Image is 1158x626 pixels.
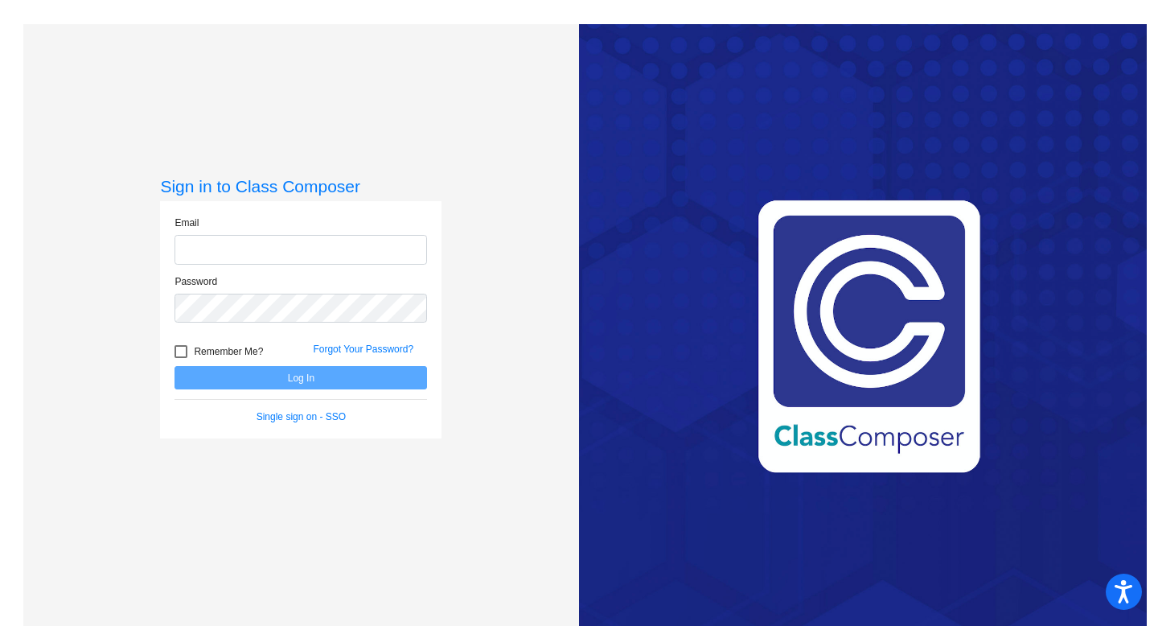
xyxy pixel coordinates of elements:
span: Remember Me? [194,342,263,361]
a: Single sign on - SSO [257,411,346,422]
label: Email [175,216,199,230]
button: Log In [175,366,427,389]
a: Forgot Your Password? [313,344,413,355]
h3: Sign in to Class Composer [160,176,441,196]
label: Password [175,274,217,289]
